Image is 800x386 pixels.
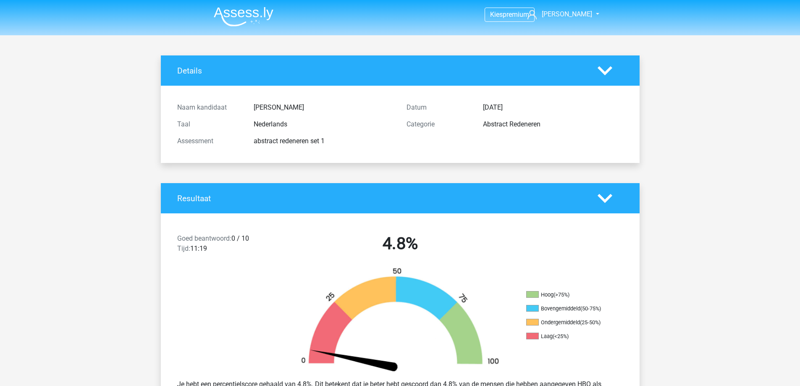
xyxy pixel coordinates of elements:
div: Taal [171,119,247,129]
span: [PERSON_NAME] [542,10,592,18]
li: Ondergemiddeld [526,319,610,326]
div: 0 / 10 11:19 [171,234,286,257]
div: Assessment [171,136,247,146]
div: Naam kandidaat [171,102,247,113]
div: [PERSON_NAME] [247,102,400,113]
div: Nederlands [247,119,400,129]
h4: Resultaat [177,194,585,203]
h2: 4.8% [292,234,509,254]
div: abstract redeneren set 1 [247,136,400,146]
div: Abstract Redeneren [477,119,630,129]
li: Bovengemiddeld [526,305,610,312]
div: Datum [400,102,477,113]
span: premium [503,11,529,18]
div: [DATE] [477,102,630,113]
span: Kies [490,11,503,18]
a: Kiespremium [485,9,534,20]
img: 5.875b3b3230aa.png [287,267,514,373]
li: Laag [526,333,610,340]
h4: Details [177,66,585,76]
div: (25-50%) [580,319,601,326]
div: (>75%) [553,291,569,298]
span: Tijd: [177,244,190,252]
span: Goed beantwoord: [177,234,231,242]
img: Assessly [214,7,273,26]
div: Categorie [400,119,477,129]
div: (<25%) [553,333,569,339]
a: [PERSON_NAME] [524,9,593,19]
div: (50-75%) [580,305,601,312]
li: Hoog [526,291,610,299]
